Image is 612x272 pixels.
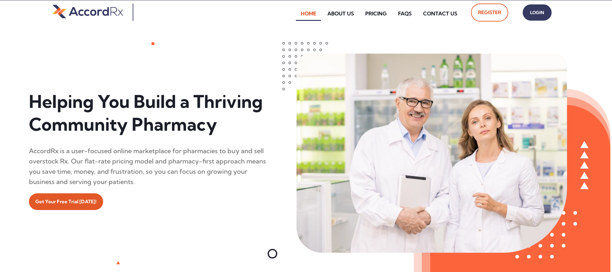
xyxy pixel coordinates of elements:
a: Login [523,4,552,21]
span: Get Your Free Trial [DATE]! [35,197,97,207]
a: Register [471,4,508,22]
a: Get Your Free Trial [DATE]! [29,193,103,210]
img: default-logo [52,4,123,19]
a: About Us [323,6,359,21]
div: AccordRx is a user-focused online marketplace for pharmacies to buy and sell overstock Rx. Our fl... [29,146,268,187]
h1: Helping You Build a Thriving Community Pharmacy [29,90,268,136]
a: FAQs [393,6,417,21]
span: Login [529,8,545,17]
a: Home [296,6,321,21]
span: Register [478,7,501,18]
a: Pricing [360,6,392,21]
a: Contact Us [418,6,462,21]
